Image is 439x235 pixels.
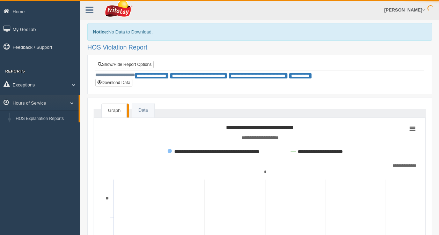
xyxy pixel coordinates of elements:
h2: HOS Violation Report [87,44,432,51]
a: Graph [102,104,127,117]
a: Show/Hide Report Options [96,61,154,68]
a: HOS Explanation Reports [13,113,79,125]
b: Notice: [93,29,108,35]
button: Download Data [95,79,132,86]
a: Data [132,103,154,117]
div: No Data to Download. [87,23,432,41]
